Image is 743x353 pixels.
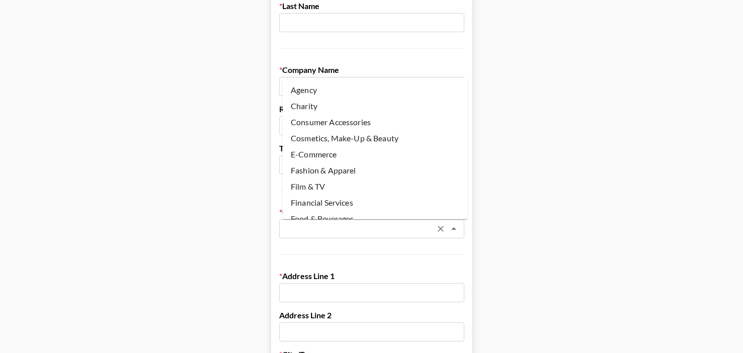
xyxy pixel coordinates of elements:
[279,1,464,11] label: Last Name
[283,130,468,146] li: Cosmetics, Make-Up & Beauty
[283,211,468,227] li: Food & Beverages
[279,310,464,320] label: Address Line 2
[279,143,464,153] label: Trading Name (If Different)
[279,207,464,217] label: Company Sector
[283,82,468,98] li: Agency
[283,98,468,114] li: Charity
[434,222,448,236] button: Clear
[279,65,464,75] label: Company Name
[279,271,464,281] label: Address Line 1
[447,222,461,236] button: Close
[283,114,468,130] li: Consumer Accessories
[283,195,468,211] li: Financial Services
[279,104,464,114] label: Registered Name (If Different)
[283,146,468,162] li: E-Commerce
[283,179,468,195] li: Film & TV
[283,162,468,179] li: Fashion & Apparel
